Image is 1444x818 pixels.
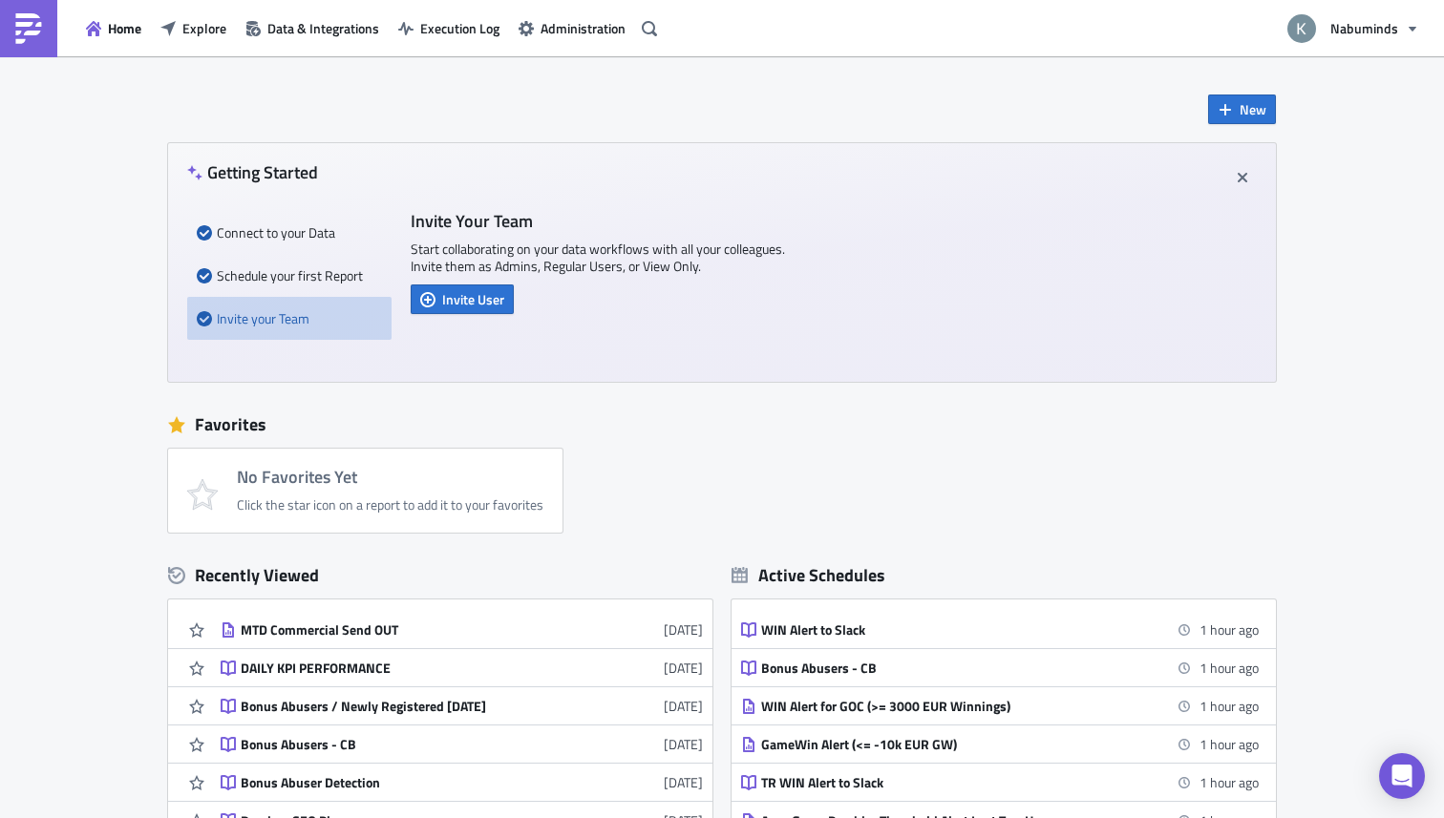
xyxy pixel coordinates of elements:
[241,774,575,791] div: Bonus Abuser Detection
[732,564,885,586] div: Active Schedules
[411,211,793,231] h4: Invite Your Team
[761,660,1095,677] div: Bonus Abusers - CB
[509,13,635,43] button: Administration
[741,764,1259,801] a: TR WIN Alert to Slack1 hour ago
[151,13,236,43] button: Explore
[664,658,703,678] time: 2025-08-15T12:25:03Z
[420,18,499,38] span: Execution Log
[741,611,1259,648] a: WIN Alert to Slack1 hour ago
[761,621,1095,639] div: WIN Alert to Slack
[741,687,1259,724] a: WIN Alert for GOC (>= 3000 EUR Winnings)1 hour ago
[241,621,575,639] div: MTD Commercial Send OUT
[221,764,703,801] a: Bonus Abuser Detection[DATE]
[241,736,575,753] div: Bonus Abusers - CB
[221,725,703,763] a: Bonus Abusers - CB[DATE]
[411,284,514,314] button: Invite User
[664,696,703,716] time: 2025-08-06T12:23:21Z
[761,736,1095,753] div: GameWin Alert (<= -10k EUR GW)
[1200,734,1259,754] time: 2025-08-21 12:00
[236,13,389,43] button: Data & Integrations
[761,698,1095,715] div: WIN Alert for GOC (>= 3000 EUR Winnings)
[1200,658,1259,678] time: 2025-08-21 12:00
[241,698,575,715] div: Bonus Abusers / Newly Registered [DATE]
[187,162,318,182] h4: Getting Started
[1285,12,1318,45] img: Avatar
[541,18,626,38] span: Administration
[664,619,703,640] time: 2025-08-15T12:57:18Z
[197,254,382,297] div: Schedule your first Report
[182,18,226,38] span: Explore
[108,18,141,38] span: Home
[1276,8,1430,50] button: Nabuminds
[741,725,1259,763] a: GameWin Alert (<= -10k EUR GW)1 hour ago
[221,611,703,648] a: MTD Commercial Send OUT[DATE]
[442,289,504,309] span: Invite User
[411,241,793,275] p: Start collaborating on your data workflows with all your colleagues. Invite them as Admins, Regul...
[664,772,703,792] time: 2025-08-06T12:21:48Z
[221,687,703,724] a: Bonus Abusers / Newly Registered [DATE][DATE]
[1379,753,1425,799] div: Open Intercom Messenger
[237,496,543,514] div: Click the star icon on a report to add it to your favorites
[221,649,703,686] a: DAILY KPI PERFORMANCE[DATE]
[1200,696,1259,716] time: 2025-08-21 12:00
[1240,99,1266,119] span: New
[1200,619,1259,640] time: 2025-08-21 12:00
[1200,772,1259,792] time: 2025-08-21 12:00
[168,410,1276,439] div: Favorites
[1330,18,1398,38] span: Nabuminds
[267,18,379,38] span: Data & Integrations
[241,660,575,677] div: DAILY KPI PERFORMANCE
[168,561,712,590] div: Recently Viewed
[237,468,543,487] h4: No Favorites Yet
[741,649,1259,686] a: Bonus Abusers - CB1 hour ago
[76,13,151,43] button: Home
[389,13,509,43] button: Execution Log
[197,211,382,254] div: Connect to your Data
[761,774,1095,791] div: TR WIN Alert to Slack
[13,13,44,44] img: PushMetrics
[664,734,703,754] time: 2025-08-06T12:22:46Z
[1208,94,1276,124] button: New
[197,297,382,340] div: Invite your Team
